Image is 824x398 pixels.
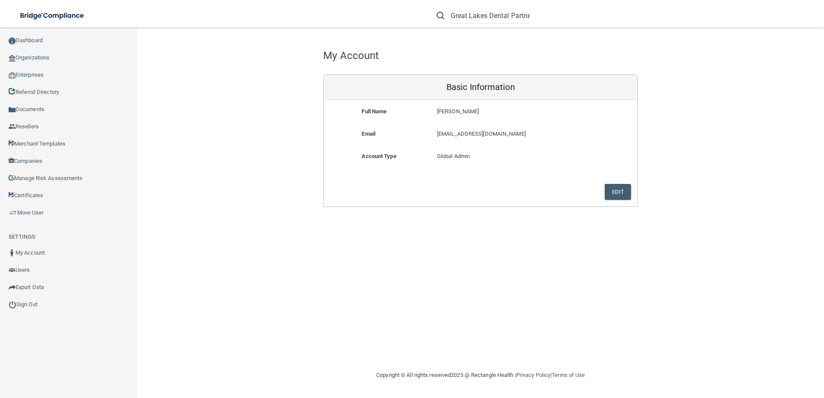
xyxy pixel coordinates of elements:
[362,131,375,137] b: Email
[516,372,550,378] a: Privacy Policy
[9,267,16,274] img: icon-users.e205127d.png
[9,301,16,308] img: ic_power_dark.7ecde6b1.png
[437,106,574,117] p: [PERSON_NAME]
[437,12,444,19] img: ic-search.3b580494.png
[451,8,530,24] input: Search
[9,123,16,130] img: ic_reseller.de258add.png
[552,372,585,378] a: Terms of Use
[605,184,631,200] button: Edit
[9,106,16,113] img: icon-documents.8dae5593.png
[9,232,35,242] label: SETTINGS
[9,284,16,291] img: icon-export.b9366987.png
[9,72,16,78] img: enterprise.0d942306.png
[9,208,17,217] img: briefcase.64adab9b.png
[362,108,387,115] b: Full Name
[437,129,574,139] p: [EMAIL_ADDRESS][DOMAIN_NAME]
[323,50,379,61] h4: My Account
[362,153,396,159] b: Account Type
[9,37,16,44] img: ic_dashboard_dark.d01f4a41.png
[13,7,92,25] img: bridge_compliance_login_screen.278c3ca4.svg
[323,361,638,389] div: Copyright © All rights reserved 2025 @ Rectangle Health | |
[9,249,16,256] img: ic_user_dark.df1a06c3.png
[324,75,637,100] div: Basic Information
[437,151,574,162] p: Global Admin
[9,55,16,62] img: organization-icon.f8decf85.png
